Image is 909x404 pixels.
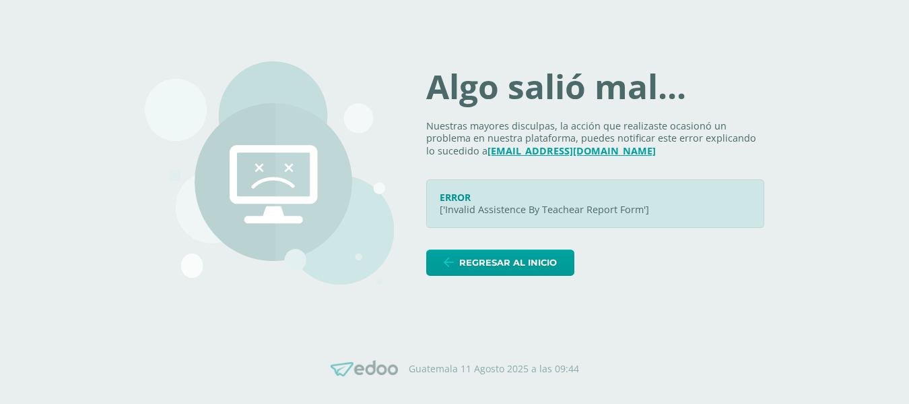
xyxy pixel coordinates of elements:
[487,144,656,157] a: [EMAIL_ADDRESS][DOMAIN_NAME]
[440,191,471,204] span: ERROR
[426,120,764,158] p: Nuestras mayores disculpas, la acción que realizaste ocasionó un problema en nuestra plataforma, ...
[426,70,764,104] h1: Algo salió mal...
[145,61,394,285] img: 500.png
[459,250,557,275] span: Regresar al inicio
[440,204,751,217] p: ['Invalid Assistence By Teachear Report Form']
[331,360,398,377] img: Edoo
[426,250,574,276] a: Regresar al inicio
[409,363,579,375] p: Guatemala 11 Agosto 2025 a las 09:44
